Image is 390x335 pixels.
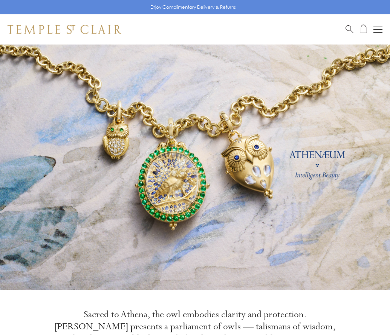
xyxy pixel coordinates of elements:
button: Open navigation [373,25,382,34]
img: Temple St. Clair [8,25,121,34]
a: Search [346,25,353,34]
p: Enjoy Complimentary Delivery & Returns [150,3,236,11]
a: Open Shopping Bag [360,25,367,34]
